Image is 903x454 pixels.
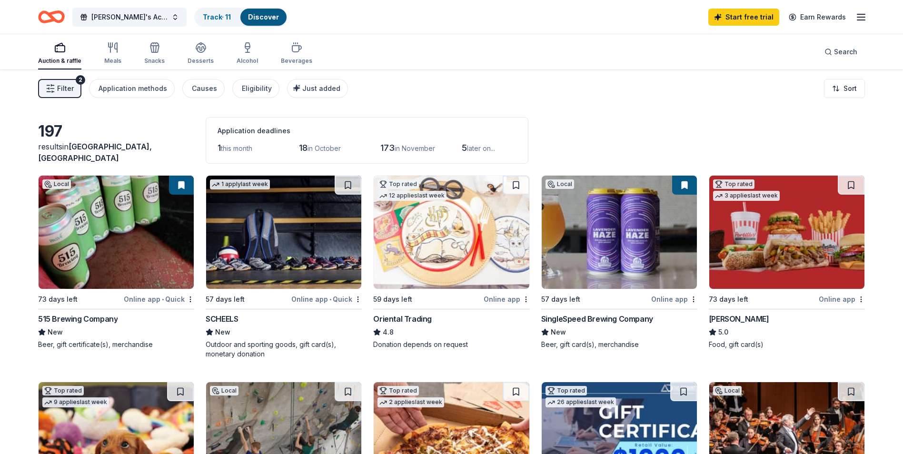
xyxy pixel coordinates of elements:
div: Food, gift card(s) [709,340,865,349]
div: 73 days left [38,294,78,305]
img: Image for 515 Brewing Company [39,176,194,289]
button: Application methods [89,79,175,98]
div: Outdoor and sporting goods, gift card(s), monetary donation [206,340,362,359]
img: Image for Oriental Trading [374,176,529,289]
div: Top rated [546,386,587,395]
div: [PERSON_NAME] [709,313,769,325]
span: Search [834,46,857,58]
span: Filter [57,83,74,94]
div: Application deadlines [218,125,516,137]
span: in October [308,144,341,152]
button: Auction & raffle [38,38,81,69]
span: Just added [302,84,340,92]
div: 2 applies last week [377,397,444,407]
div: Online app [819,293,865,305]
span: • [162,296,164,303]
span: 1 [218,143,221,153]
a: Discover [248,13,279,21]
button: Desserts [188,38,214,69]
a: Track· 11 [203,13,231,21]
button: Sort [824,79,865,98]
div: results [38,141,194,164]
a: Image for 515 Brewing CompanyLocal73 days leftOnline app•Quick515 Brewing CompanyNewBeer, gift ce... [38,175,194,349]
button: Search [817,42,865,61]
span: 4.8 [383,326,394,338]
button: Alcohol [237,38,258,69]
div: Online app [484,293,530,305]
div: Beer, gift card(s), merchandise [541,340,697,349]
div: 73 days left [709,294,748,305]
div: 26 applies last week [546,397,616,407]
div: Alcohol [237,57,258,65]
button: Causes [182,79,225,98]
div: Auction & raffle [38,57,81,65]
span: [GEOGRAPHIC_DATA], [GEOGRAPHIC_DATA] [38,142,152,163]
a: Image for Portillo'sTop rated3 applieslast week73 days leftOnline app[PERSON_NAME]5.0Food, gift c... [709,175,865,349]
div: Online app Quick [124,293,194,305]
div: Application methods [99,83,167,94]
div: Beer, gift certificate(s), merchandise [38,340,194,349]
div: Desserts [188,57,214,65]
img: Image for Portillo's [709,176,864,289]
div: 3 applies last week [713,191,780,201]
div: 12 applies last week [377,191,447,201]
div: Top rated [42,386,84,395]
button: Eligibility [232,79,279,98]
div: Online app [651,293,697,305]
div: Meals [104,57,121,65]
a: Image for SCHEELS1 applylast week57 days leftOnline app•QuickSCHEELSNewOutdoor and sporting goods... [206,175,362,359]
div: 57 days left [206,294,245,305]
a: Start free trial [708,9,779,26]
span: Sort [843,83,857,94]
div: Local [713,386,742,395]
div: 2 [76,75,85,85]
div: Local [546,179,574,189]
div: Oriental Trading [373,313,432,325]
span: 18 [299,143,308,153]
div: SingleSpeed Brewing Company [541,313,653,325]
img: Image for SCHEELS [206,176,361,289]
div: Top rated [713,179,754,189]
span: in November [395,144,435,152]
div: Online app Quick [291,293,362,305]
span: later on... [467,144,495,152]
span: 173 [380,143,395,153]
a: Earn Rewards [783,9,852,26]
div: Top rated [377,386,419,395]
div: 197 [38,122,194,141]
a: Image for SingleSpeed Brewing CompanyLocal57 days leftOnline appSingleSpeed Brewing CompanyNewBee... [541,175,697,349]
div: Top rated [377,179,419,189]
button: Filter2 [38,79,81,98]
span: this month [221,144,252,152]
span: 5 [462,143,467,153]
img: Image for SingleSpeed Brewing Company [542,176,697,289]
span: in [38,142,152,163]
div: Local [210,386,238,395]
a: Image for Oriental TradingTop rated12 applieslast week59 days leftOnline appOriental Trading4.8Do... [373,175,529,349]
span: New [48,326,63,338]
span: [PERSON_NAME]'s Aces Legacy Classic [91,11,168,23]
a: Home [38,6,65,28]
div: Snacks [144,57,165,65]
div: 59 days left [373,294,412,305]
button: Snacks [144,38,165,69]
div: Eligibility [242,83,272,94]
div: 57 days left [541,294,580,305]
span: New [551,326,566,338]
div: 9 applies last week [42,397,109,407]
div: 515 Brewing Company [38,313,118,325]
div: Donation depends on request [373,340,529,349]
span: 5.0 [718,326,728,338]
div: Local [42,179,71,189]
button: Beverages [281,38,312,69]
span: • [329,296,331,303]
div: 1 apply last week [210,179,270,189]
button: Meals [104,38,121,69]
div: SCHEELS [206,313,238,325]
button: Track· 11Discover [194,8,288,27]
button: [PERSON_NAME]'s Aces Legacy Classic [72,8,187,27]
button: Just added [287,79,348,98]
span: New [215,326,230,338]
div: Causes [192,83,217,94]
div: Beverages [281,57,312,65]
